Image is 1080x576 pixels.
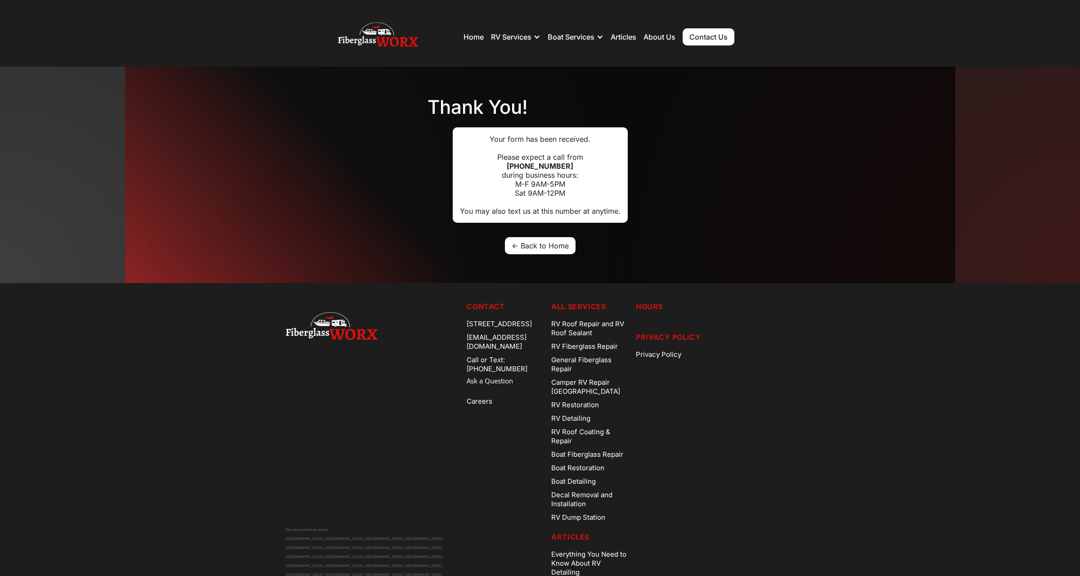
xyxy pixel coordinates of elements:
a: RV Dump Station [551,511,629,524]
div: [EMAIL_ADDRESS][DOMAIN_NAME] [467,331,544,353]
div: Boat Services [548,23,603,50]
a: Ask a Question [467,376,544,386]
div: RV Services [491,32,531,41]
a: About Us [643,32,675,41]
a: <- Back to Home [505,237,576,254]
a: General Fiberglass Repair [551,353,629,376]
a: Boat Fiberglass Repair [551,448,629,461]
a: RV Restoration [551,398,629,412]
a: Articles [611,32,636,41]
a: Careers [467,395,544,408]
a: Boat Detailing [551,475,629,488]
h5: ALL SERVICES [551,301,629,312]
h5: Hours [636,301,794,312]
div: [STREET_ADDRESS] [467,317,544,331]
a: Privacy Policy [636,348,794,361]
a: Home [463,32,484,41]
a: RV Roof Coating & Repair [551,425,629,448]
a: Boat Restoration [551,461,629,475]
div: RV Services [491,23,540,50]
a: Camper RV Repair [GEOGRAPHIC_DATA] [551,376,629,398]
h5: Contact [467,301,544,312]
a: Call or Text: [PHONE_NUMBER] [467,353,544,376]
div: Your form has been received. Please expect a call from during business hours: M-F 9AM-5PM Sat 9AM... [460,135,621,216]
strong: [PHONE_NUMBER] [507,162,573,171]
a: RV Detailing [551,412,629,425]
a: Contact Us [683,28,734,45]
a: RV Fiberglass Repair [551,340,629,353]
a: Decal Removal and Installation [551,488,629,511]
h5: Articles [551,531,629,542]
h5: Privacy Policy [636,332,794,342]
div: Boat Services [548,32,594,41]
h1: Thank you! [427,95,652,119]
a: RV Roof Repair and RV Roof Sealant [551,317,629,340]
img: Fiberglass WorX – RV Repair, RV Roof & RV Detailing [338,19,418,55]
